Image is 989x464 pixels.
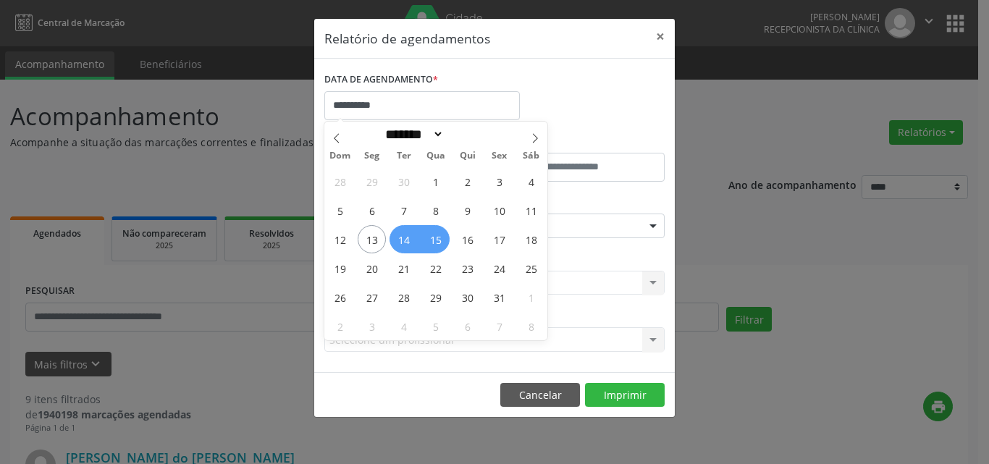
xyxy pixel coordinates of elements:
[421,167,450,195] span: Outubro 1, 2025
[358,225,386,253] span: Outubro 13, 2025
[517,196,545,224] span: Outubro 11, 2025
[452,151,484,161] span: Qui
[324,69,438,91] label: DATA DE AGENDAMENTO
[358,254,386,282] span: Outubro 20, 2025
[326,312,354,340] span: Novembro 2, 2025
[485,225,513,253] span: Outubro 17, 2025
[484,151,515,161] span: Sex
[326,254,354,282] span: Outubro 19, 2025
[390,283,418,311] span: Outubro 28, 2025
[485,196,513,224] span: Outubro 10, 2025
[453,312,481,340] span: Novembro 6, 2025
[453,283,481,311] span: Outubro 30, 2025
[453,196,481,224] span: Outubro 9, 2025
[444,127,492,142] input: Year
[517,283,545,311] span: Novembro 1, 2025
[453,254,481,282] span: Outubro 23, 2025
[326,225,354,253] span: Outubro 12, 2025
[585,383,665,408] button: Imprimir
[356,151,388,161] span: Seg
[485,167,513,195] span: Outubro 3, 2025
[358,196,386,224] span: Outubro 6, 2025
[517,225,545,253] span: Outubro 18, 2025
[485,254,513,282] span: Outubro 24, 2025
[646,19,675,54] button: Close
[421,196,450,224] span: Outubro 8, 2025
[421,312,450,340] span: Novembro 5, 2025
[358,312,386,340] span: Novembro 3, 2025
[326,196,354,224] span: Outubro 5, 2025
[390,167,418,195] span: Setembro 30, 2025
[358,167,386,195] span: Setembro 29, 2025
[420,151,452,161] span: Qua
[324,151,356,161] span: Dom
[421,225,450,253] span: Outubro 15, 2025
[485,312,513,340] span: Novembro 7, 2025
[515,151,547,161] span: Sáb
[390,196,418,224] span: Outubro 7, 2025
[498,130,665,153] label: ATÉ
[421,254,450,282] span: Outubro 22, 2025
[390,254,418,282] span: Outubro 21, 2025
[485,283,513,311] span: Outubro 31, 2025
[517,167,545,195] span: Outubro 4, 2025
[500,383,580,408] button: Cancelar
[453,225,481,253] span: Outubro 16, 2025
[517,312,545,340] span: Novembro 8, 2025
[326,283,354,311] span: Outubro 26, 2025
[390,225,418,253] span: Outubro 14, 2025
[390,312,418,340] span: Novembro 4, 2025
[421,283,450,311] span: Outubro 29, 2025
[324,29,490,48] h5: Relatório de agendamentos
[453,167,481,195] span: Outubro 2, 2025
[517,254,545,282] span: Outubro 25, 2025
[358,283,386,311] span: Outubro 27, 2025
[388,151,420,161] span: Ter
[326,167,354,195] span: Setembro 28, 2025
[380,127,444,142] select: Month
